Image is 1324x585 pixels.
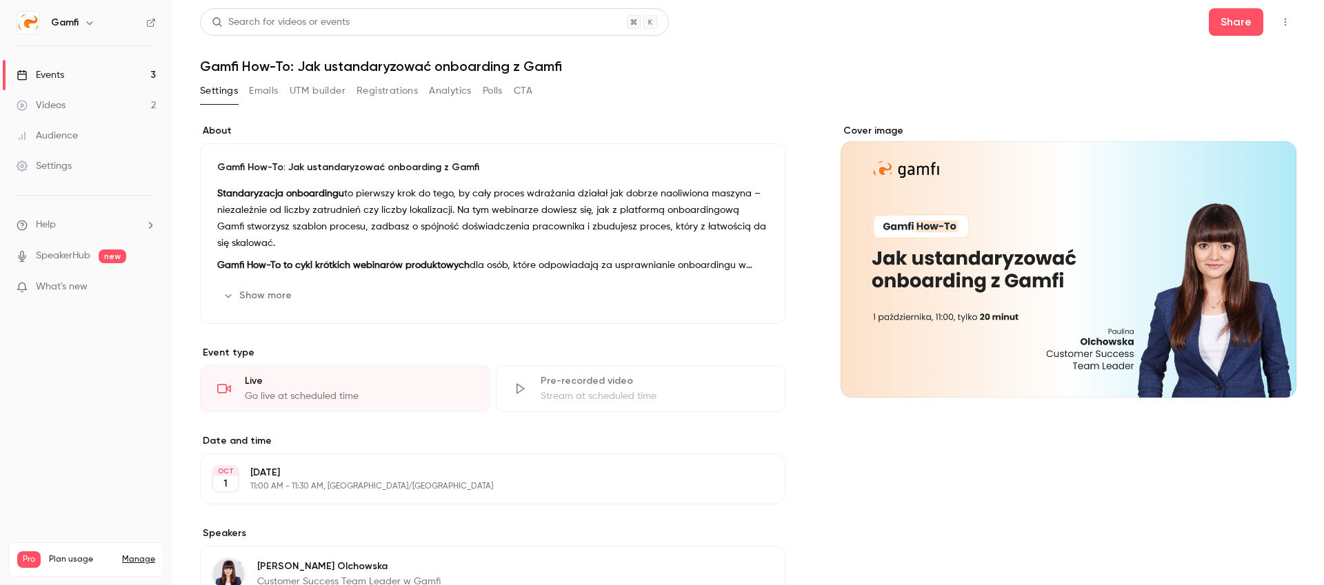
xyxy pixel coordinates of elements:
[841,124,1296,398] section: Cover image
[17,129,78,143] div: Audience
[213,466,238,476] div: OCT
[217,260,470,270] strong: Gamfi How-To to cykl krótkich webinarów produktowych
[36,280,88,294] span: What's new
[514,80,532,102] button: CTA
[257,560,441,573] p: [PERSON_NAME] Olchowska
[36,249,90,263] a: SpeakerHub
[541,374,769,388] div: Pre-recorded video
[290,80,345,102] button: UTM builder
[223,477,228,491] p: 1
[217,257,768,274] p: dla osób, które odpowiadają za usprawnianie onboardingu w swoich organizacjach. W 20 minut pokazu...
[200,58,1296,74] h1: Gamfi How-To: Jak ustandaryzować onboarding z Gamfi
[541,389,769,403] div: Stream at scheduled time
[17,12,39,34] img: Gamfi
[217,189,344,198] strong: Standaryzacja onboardingu
[249,80,278,102] button: Emails
[200,434,785,448] label: Date and time
[17,99,66,112] div: Videos
[245,389,473,403] div: Go live at scheduled time
[122,554,155,565] a: Manage
[17,218,156,232] li: help-dropdown-opener
[217,285,300,307] button: Show more
[217,161,768,174] p: Gamfi How-To: Jak ustandaryzować onboarding z Gamfi
[841,124,1296,138] label: Cover image
[99,249,126,263] span: new
[429,80,472,102] button: Analytics
[200,365,490,412] div: LiveGo live at scheduled time
[483,80,503,102] button: Polls
[17,68,64,82] div: Events
[245,374,473,388] div: Live
[17,159,72,173] div: Settings
[17,551,41,568] span: Pro
[200,526,785,540] label: Speakers
[250,481,712,492] p: 11:00 AM - 11:30 AM, [GEOGRAPHIC_DATA]/[GEOGRAPHIC_DATA]
[200,80,238,102] button: Settings
[200,124,785,138] label: About
[1209,8,1263,36] button: Share
[496,365,786,412] div: Pre-recorded videoStream at scheduled time
[217,185,768,252] p: to pierwszy krok do tego, by cały proces wdrażania działał jak dobrze naoliwiona maszyna – niezal...
[250,466,712,480] p: [DATE]
[212,15,350,30] div: Search for videos or events
[200,346,785,360] p: Event type
[36,218,56,232] span: Help
[49,554,114,565] span: Plan usage
[357,80,418,102] button: Registrations
[51,16,79,30] h6: Gamfi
